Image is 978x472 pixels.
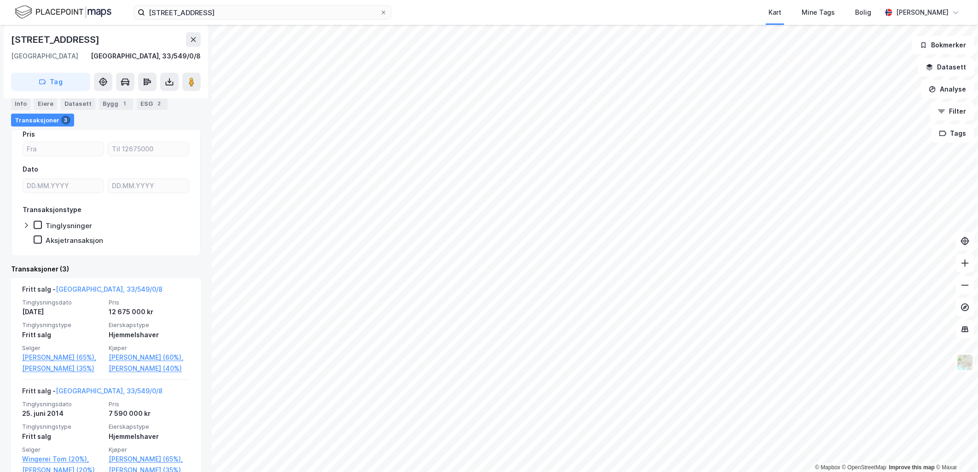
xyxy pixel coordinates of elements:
div: Tinglysninger [46,221,92,230]
div: Mine Tags [802,7,835,18]
div: Bolig [855,7,871,18]
button: Datasett [918,58,974,76]
span: Kjøper [109,446,190,454]
div: Transaksjoner (3) [11,264,201,275]
div: Fritt salg [22,329,103,340]
div: Transaksjoner [11,114,74,127]
a: [GEOGRAPHIC_DATA], 33/549/0/8 [56,285,163,293]
div: Info [11,97,30,110]
div: Fritt salg [22,431,103,442]
button: Tag [11,73,90,91]
div: Fritt salg - [22,386,163,400]
button: Analyse [921,80,974,98]
span: Kjøper [109,344,190,352]
div: 12 675 000 kr [109,306,190,317]
span: Tinglysningsdato [22,299,103,306]
a: OpenStreetMap [842,464,887,471]
div: Transaksjonstype [23,204,81,215]
div: 7 590 000 kr [109,408,190,419]
div: 3 [61,115,70,125]
div: 1 [120,99,129,108]
a: [PERSON_NAME] (60%), [109,352,190,363]
div: 2 [155,99,164,108]
button: Filter [930,102,974,121]
a: [PERSON_NAME] (35%) [22,363,103,374]
span: Eierskapstype [109,423,190,431]
div: Hjemmelshaver [109,329,190,340]
div: Eiere [34,97,57,110]
iframe: Chat Widget [932,428,978,472]
a: [PERSON_NAME] (65%), [22,352,103,363]
a: Wingerei Tom (20%), [22,454,103,465]
div: [GEOGRAPHIC_DATA], 33/549/0/8 [91,51,201,62]
span: Selger [22,446,103,454]
div: Aksjetransaksjon [46,236,103,245]
div: [STREET_ADDRESS] [11,32,101,47]
div: [GEOGRAPHIC_DATA] [11,51,78,62]
img: Z [956,354,974,371]
div: 25. juni 2014 [22,408,103,419]
span: Selger [22,344,103,352]
div: [DATE] [22,306,103,317]
div: Datasett [61,97,95,110]
a: [PERSON_NAME] (65%), [109,454,190,465]
div: [PERSON_NAME] [896,7,949,18]
span: Pris [109,299,190,306]
button: Bokmerker [912,36,974,54]
img: logo.f888ab2527a4732fd821a326f86c7f29.svg [15,4,111,20]
span: Eierskapstype [109,321,190,329]
span: Tinglysningsdato [22,400,103,408]
div: Fritt salg - [22,284,163,299]
div: Bygg [99,97,133,110]
div: Hjemmelshaver [109,431,190,442]
button: Tags [931,124,974,143]
input: DD.MM.YYYY [108,179,189,193]
div: Dato [23,164,38,175]
div: Kart [768,7,781,18]
input: Fra [23,142,104,156]
span: Tinglysningstype [22,423,103,431]
span: Tinglysningstype [22,321,103,329]
a: Improve this map [889,464,935,471]
div: Pris [23,129,35,140]
a: [PERSON_NAME] (40%) [109,363,190,374]
div: ESG [137,97,168,110]
span: Pris [109,400,190,408]
input: Søk på adresse, matrikkel, gårdeiere, leietakere eller personer [145,6,380,19]
input: Til 12675000 [108,142,189,156]
a: Mapbox [815,464,840,471]
input: DD.MM.YYYY [23,179,104,193]
a: [GEOGRAPHIC_DATA], 33/549/0/8 [56,387,163,395]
